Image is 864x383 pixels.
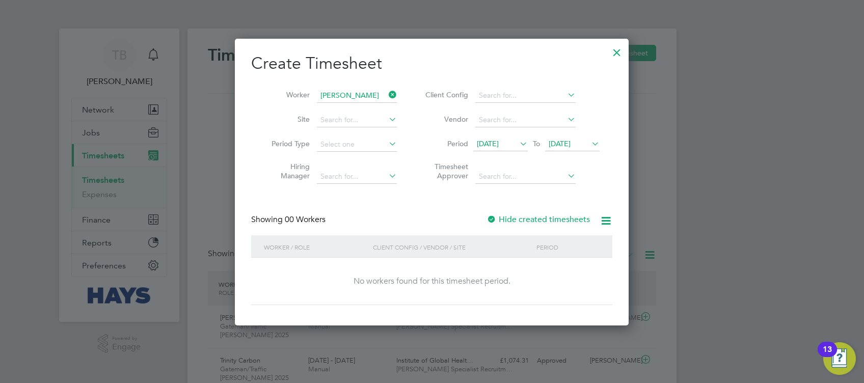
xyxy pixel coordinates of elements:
input: Search for... [317,89,397,103]
input: Search for... [317,170,397,184]
input: Search for... [475,170,576,184]
input: Search for... [475,113,576,127]
input: Select one [317,138,397,152]
div: Showing [251,214,328,225]
input: Search for... [317,113,397,127]
label: Hide created timesheets [487,214,590,225]
label: Vendor [422,115,468,124]
div: 13 [823,349,832,363]
div: Client Config / Vendor / Site [370,235,534,259]
div: No workers found for this timesheet period. [261,276,602,287]
label: Timesheet Approver [422,162,468,180]
div: Period [534,235,602,259]
span: [DATE] [477,139,499,148]
div: Worker / Role [261,235,370,259]
h2: Create Timesheet [251,53,612,74]
label: Client Config [422,90,468,99]
span: To [530,137,543,150]
label: Site [264,115,310,124]
input: Search for... [475,89,576,103]
span: [DATE] [549,139,571,148]
label: Hiring Manager [264,162,310,180]
button: Open Resource Center, 13 new notifications [823,342,856,375]
span: 00 Workers [285,214,326,225]
label: Period [422,139,468,148]
label: Worker [264,90,310,99]
label: Period Type [264,139,310,148]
